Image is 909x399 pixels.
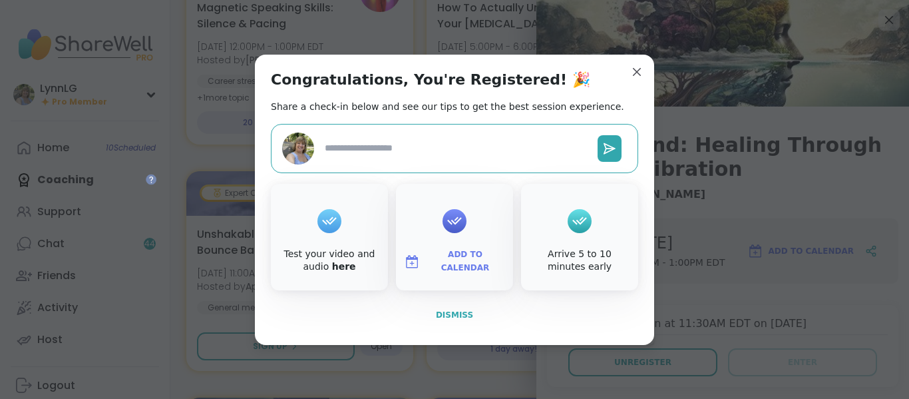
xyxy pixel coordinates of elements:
[271,100,624,113] h2: Share a check-in below and see our tips to get the best session experience.
[524,248,636,274] div: Arrive 5 to 10 minutes early
[404,254,420,270] img: ShareWell Logomark
[332,261,356,272] a: here
[271,301,638,329] button: Dismiss
[271,71,590,89] h1: Congratulations, You're Registered! 🎉
[399,248,510,276] button: Add to Calendar
[436,310,473,320] span: Dismiss
[282,133,314,165] img: LynnLG
[146,174,156,185] iframe: Spotlight
[273,248,385,274] div: Test your video and audio
[425,248,505,274] span: Add to Calendar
